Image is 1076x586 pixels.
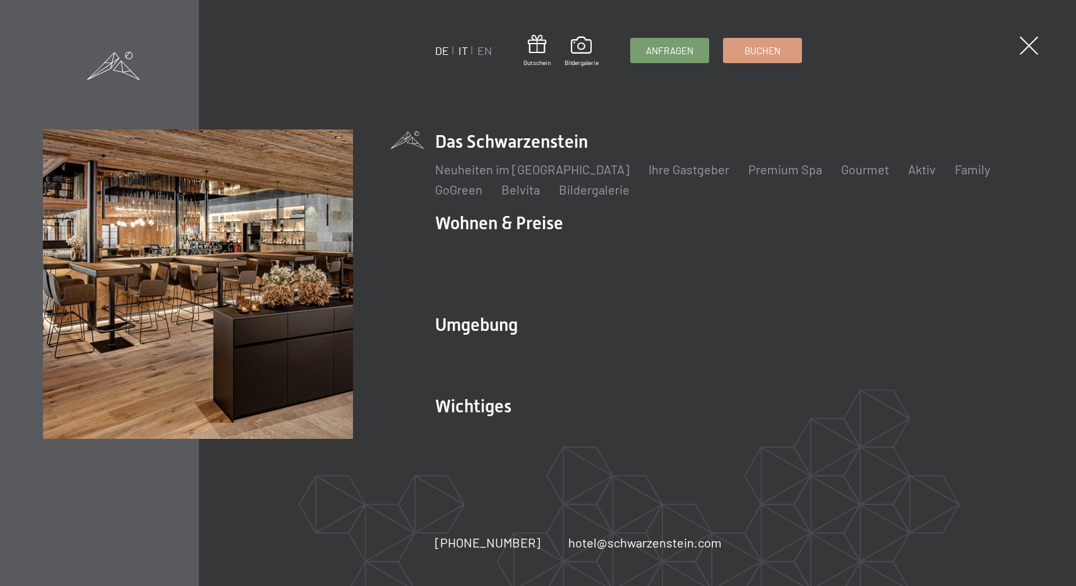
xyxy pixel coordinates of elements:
[501,182,540,197] a: Belvita
[748,162,822,177] a: Premium Spa
[559,182,630,197] a: Bildergalerie
[435,534,541,551] a: [PHONE_NUMBER]
[646,44,693,57] span: Anfragen
[841,162,889,177] a: Gourmet
[631,39,708,63] a: Anfragen
[744,44,780,57] span: Buchen
[565,58,599,67] span: Bildergalerie
[523,58,551,67] span: Gutschein
[435,182,482,197] a: GoGreen
[435,162,630,177] a: Neuheiten im [GEOGRAPHIC_DATA]
[724,39,801,63] a: Buchen
[435,44,449,57] a: DE
[458,44,468,57] a: IT
[955,162,990,177] a: Family
[568,534,722,551] a: hotel@schwarzenstein.com
[649,162,729,177] a: Ihre Gastgeber
[908,162,936,177] a: Aktiv
[523,35,551,67] a: Gutschein
[477,44,492,57] a: EN
[435,535,541,550] span: [PHONE_NUMBER]
[565,37,599,67] a: Bildergalerie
